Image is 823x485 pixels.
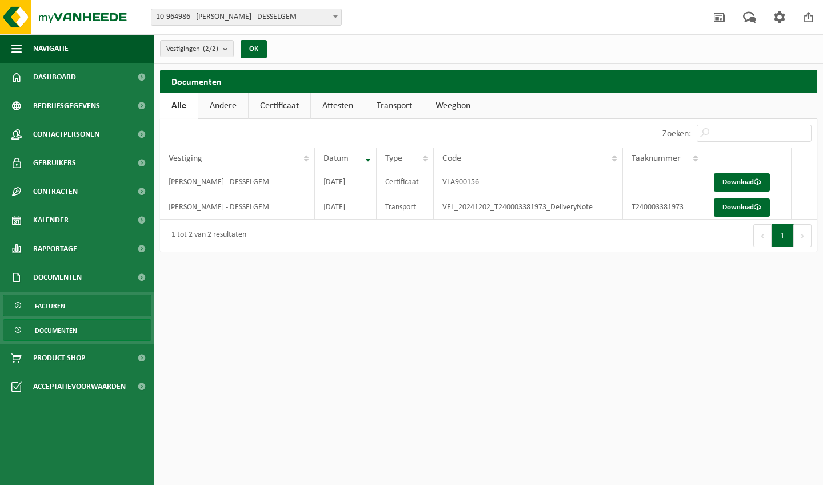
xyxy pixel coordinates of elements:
[3,319,151,341] a: Documenten
[33,149,76,177] span: Gebruikers
[169,154,202,163] span: Vestiging
[434,169,623,194] td: VLA900156
[315,194,377,220] td: [DATE]
[377,194,434,220] td: Transport
[160,194,315,220] td: [PERSON_NAME] - DESSELGEM
[385,154,402,163] span: Type
[753,224,772,247] button: Previous
[249,93,310,119] a: Certificaat
[714,198,770,217] a: Download
[434,194,623,220] td: VEL_20241202_T240003381973_DeliveryNote
[442,154,461,163] span: Code
[323,154,349,163] span: Datum
[160,169,315,194] td: [PERSON_NAME] - DESSELGEM
[33,344,85,372] span: Product Shop
[166,41,218,58] span: Vestigingen
[315,169,377,194] td: [DATE]
[662,129,691,138] label: Zoeken:
[241,40,267,58] button: OK
[714,173,770,192] a: Download
[35,295,65,317] span: Facturen
[33,34,69,63] span: Navigatie
[3,295,151,316] a: Facturen
[632,154,681,163] span: Taaknummer
[151,9,341,25] span: 10-964986 - CHARLOTTE COUSSENS - DESSELGEM
[365,93,424,119] a: Transport
[33,206,69,234] span: Kalender
[160,70,817,92] h2: Documenten
[33,92,100,120] span: Bedrijfsgegevens
[35,320,77,341] span: Documenten
[33,234,77,263] span: Rapportage
[33,263,82,292] span: Documenten
[33,120,99,149] span: Contactpersonen
[151,9,342,26] span: 10-964986 - CHARLOTTE COUSSENS - DESSELGEM
[311,93,365,119] a: Attesten
[794,224,812,247] button: Next
[424,93,482,119] a: Weegbon
[160,40,234,57] button: Vestigingen(2/2)
[166,225,246,246] div: 1 tot 2 van 2 resultaten
[623,194,705,220] td: T240003381973
[160,93,198,119] a: Alle
[198,93,248,119] a: Andere
[377,169,434,194] td: Certificaat
[33,177,78,206] span: Contracten
[772,224,794,247] button: 1
[203,45,218,53] count: (2/2)
[33,63,76,92] span: Dashboard
[33,372,126,401] span: Acceptatievoorwaarden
